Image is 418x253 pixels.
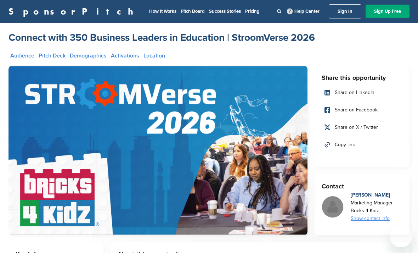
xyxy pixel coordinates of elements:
[351,215,393,222] div: Show contact info
[9,31,315,44] a: Connect with 350 Business Leaders in Education | StroomVerse 2026
[335,89,374,97] span: Share on LinkedIn
[322,73,402,83] h3: Share this opportunity
[286,7,321,16] a: Help Center
[322,137,402,152] a: Copy link
[390,225,412,247] iframe: Button to launch messaging window
[39,53,66,59] a: Pitch Deck
[245,9,260,14] a: Pricing
[322,103,402,117] a: Share on Facebook
[181,9,205,14] a: Pitch Board
[149,9,176,14] a: How It Works
[9,7,138,16] a: SponsorPitch
[322,181,402,191] h3: Contact
[322,120,402,135] a: Share on X / Twitter
[143,53,165,59] a: Location
[366,5,409,18] a: Sign Up Free
[70,53,107,59] a: Demographics
[111,53,139,59] a: Activations
[322,196,343,218] img: Missing
[329,4,361,18] a: Sign In
[351,207,393,215] div: Bricks 4 Kidz
[335,123,378,131] span: Share on X / Twitter
[335,141,355,149] span: Copy link
[335,106,378,114] span: Share on Facebook
[351,199,393,207] div: Marketing Manager
[9,66,307,235] img: Sponsorpitch &
[209,9,241,14] a: Success Stories
[10,53,34,59] a: Audience
[322,85,402,100] a: Share on LinkedIn
[351,191,393,199] div: [PERSON_NAME]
